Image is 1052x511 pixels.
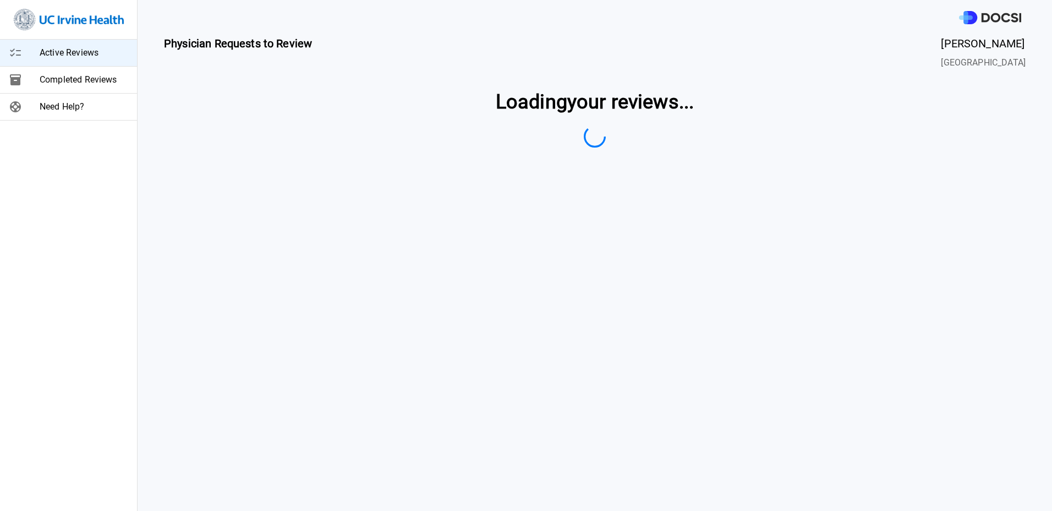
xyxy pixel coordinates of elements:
span: [PERSON_NAME] [941,35,1026,52]
img: DOCSI Logo [959,11,1021,25]
img: Site Logo [14,9,124,30]
span: Completed Reviews [40,73,128,86]
span: Active Reviews [40,46,128,59]
span: Need Help? [40,100,128,113]
span: [GEOGRAPHIC_DATA] [941,56,1026,69]
span: Physician Requests to Review [164,35,312,69]
span: Loading your reviews ... [496,87,694,117]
